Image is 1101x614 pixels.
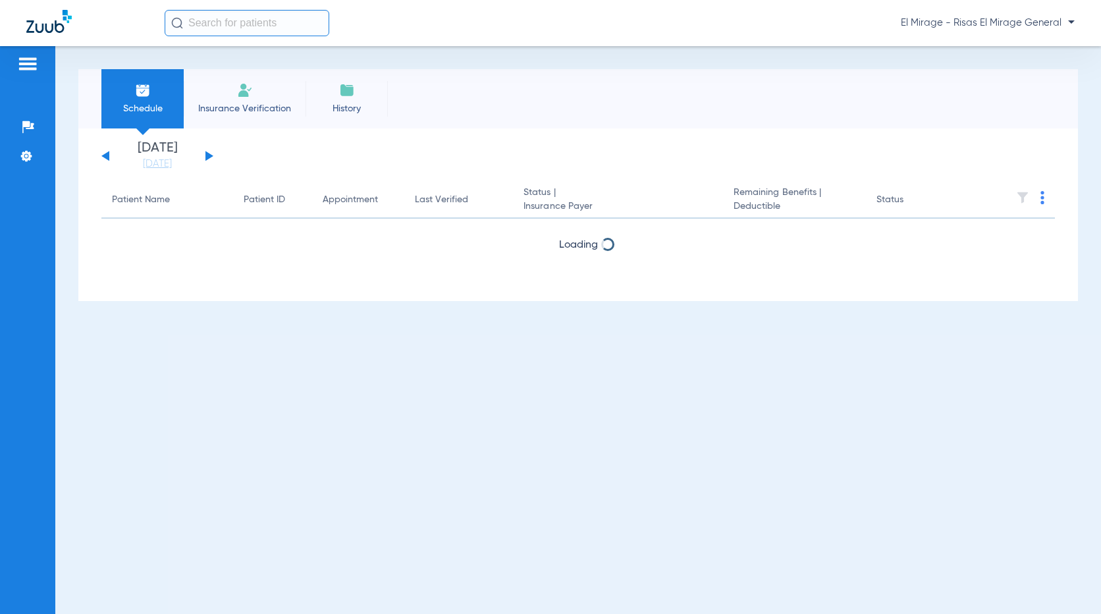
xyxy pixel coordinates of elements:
[112,193,223,207] div: Patient Name
[339,82,355,98] img: History
[559,240,598,250] span: Loading
[524,200,712,213] span: Insurance Payer
[734,200,855,213] span: Deductible
[135,82,151,98] img: Schedule
[111,102,174,115] span: Schedule
[244,193,285,207] div: Patient ID
[244,193,302,207] div: Patient ID
[415,193,468,207] div: Last Verified
[112,193,170,207] div: Patient Name
[165,10,329,36] input: Search for patients
[723,182,866,219] th: Remaining Benefits |
[415,193,502,207] div: Last Verified
[559,275,598,285] span: Loading
[171,17,183,29] img: Search Icon
[1016,191,1029,204] img: filter.svg
[194,102,296,115] span: Insurance Verification
[118,142,197,171] li: [DATE]
[323,193,394,207] div: Appointment
[26,10,72,33] img: Zuub Logo
[323,193,378,207] div: Appointment
[17,56,38,72] img: hamburger-icon
[866,182,955,219] th: Status
[901,16,1075,30] span: El Mirage - Risas El Mirage General
[315,102,378,115] span: History
[513,182,723,219] th: Status |
[1040,191,1044,204] img: group-dot-blue.svg
[237,82,253,98] img: Manual Insurance Verification
[118,157,197,171] a: [DATE]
